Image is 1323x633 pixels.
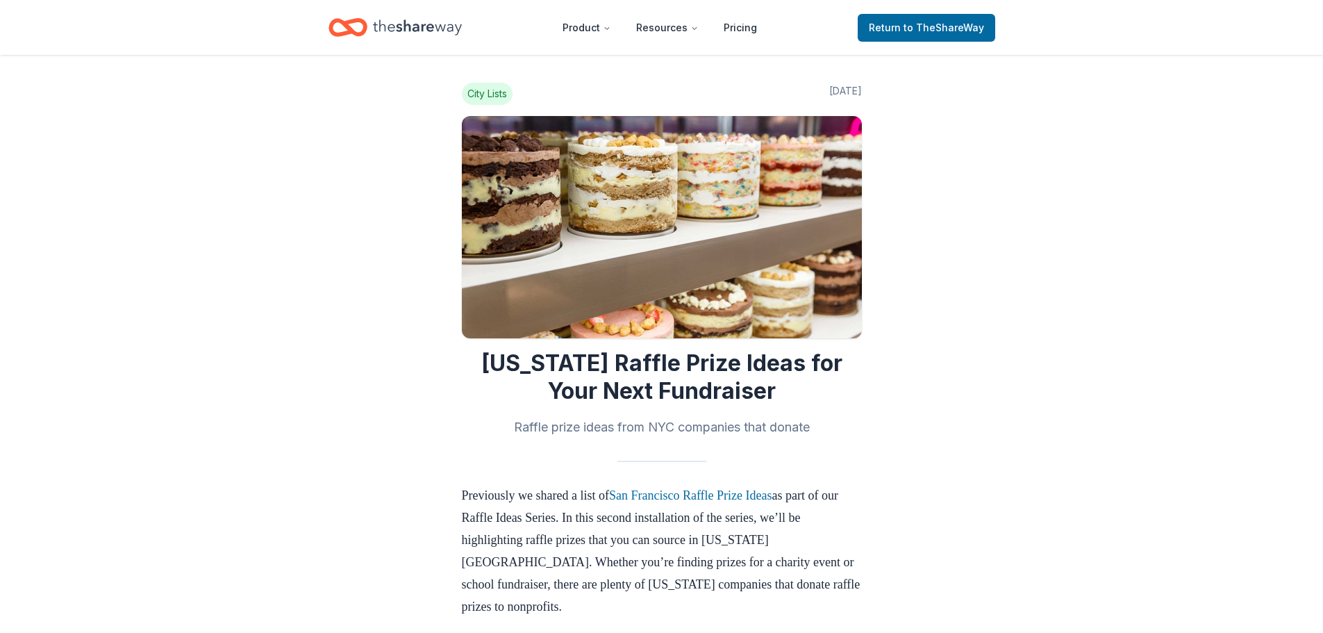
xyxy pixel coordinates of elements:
a: Pricing [713,14,768,42]
span: Return [869,19,984,36]
a: Returnto TheShareWay [858,14,995,42]
a: Home [328,11,462,44]
img: Image for New York Raffle Prize Ideas for Your Next Fundraiser [462,116,862,338]
span: [DATE] [829,83,862,105]
button: Product [551,14,622,42]
h2: Raffle prize ideas from NYC companies that donate [462,416,862,438]
span: to TheShareWay [904,22,984,33]
nav: Main [551,11,768,44]
span: City Lists [462,83,513,105]
button: Resources [625,14,710,42]
h1: [US_STATE] Raffle Prize Ideas for Your Next Fundraiser [462,350,862,405]
a: San Francisco Raffle Prize Ideas [609,488,772,502]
